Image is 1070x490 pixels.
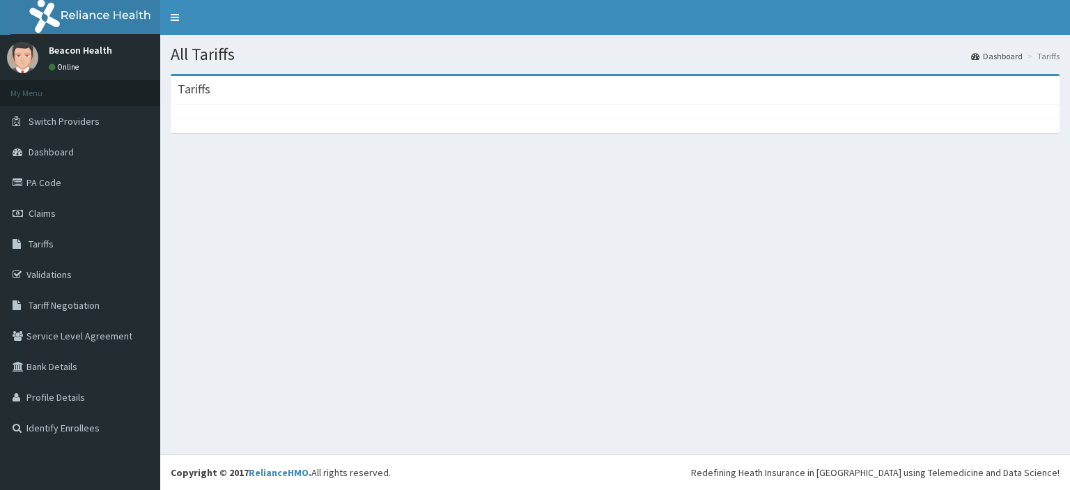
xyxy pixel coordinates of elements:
[29,238,54,250] span: Tariffs
[171,466,311,479] strong: Copyright © 2017 .
[249,466,309,479] a: RelianceHMO
[29,146,74,158] span: Dashboard
[691,466,1060,480] div: Redefining Heath Insurance in [GEOGRAPHIC_DATA] using Telemedicine and Data Science!
[29,299,100,312] span: Tariff Negotiation
[49,62,82,72] a: Online
[171,45,1060,63] h1: All Tariffs
[29,115,100,128] span: Switch Providers
[1024,50,1060,62] li: Tariffs
[160,454,1070,490] footer: All rights reserved.
[178,83,210,95] h3: Tariffs
[29,207,56,220] span: Claims
[7,42,38,73] img: User Image
[971,50,1023,62] a: Dashboard
[49,45,112,55] p: Beacon Health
